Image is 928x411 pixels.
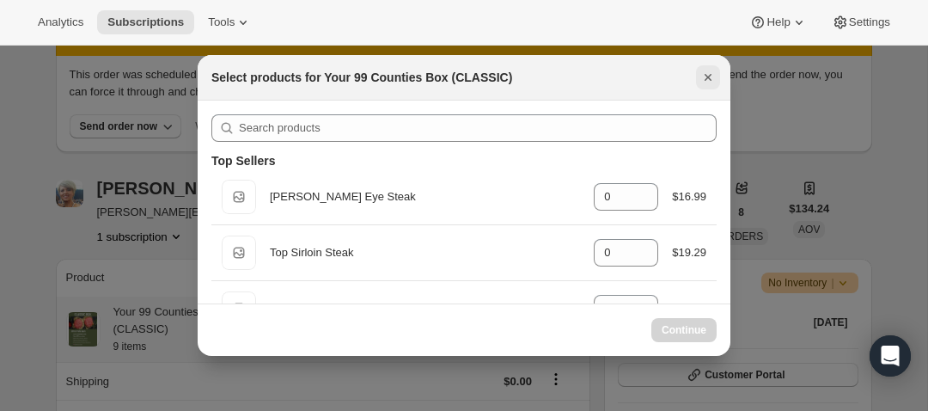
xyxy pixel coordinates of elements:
button: Settings [821,10,901,34]
span: Settings [849,15,890,29]
div: $26.22 [672,300,706,317]
span: Help [766,15,790,29]
button: Help [739,10,817,34]
div: $19.29 [672,244,706,261]
input: Search products [239,114,717,142]
div: [PERSON_NAME] Eye Steak [270,188,580,205]
button: Tools [198,10,262,34]
div: $16.99 [672,188,706,205]
span: Tools [208,15,235,29]
h3: Top Sellers [211,152,275,169]
h2: Select products for Your 99 Counties Box (CLASSIC) [211,69,512,86]
span: Subscriptions [107,15,184,29]
button: Subscriptions [97,10,194,34]
div: Top Sirloin Steak [270,244,580,261]
span: Analytics [38,15,83,29]
div: Open Intercom Messenger [870,335,911,377]
button: Analytics [27,10,94,34]
button: Close [696,65,720,89]
div: Ground Beef (85/15) [270,300,580,317]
